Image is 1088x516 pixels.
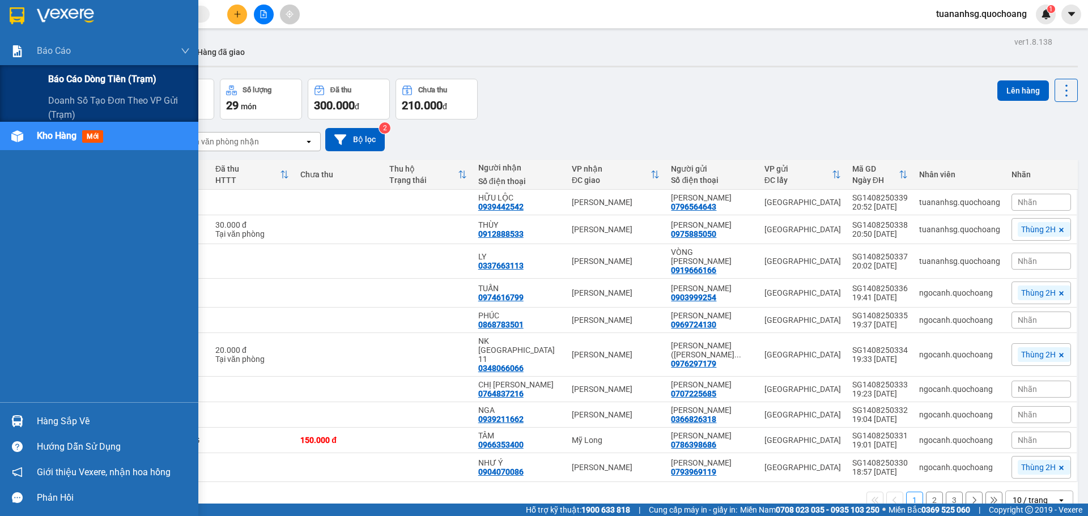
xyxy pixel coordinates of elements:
[671,467,716,476] div: 0793969119
[847,160,913,190] th: Toggle SortBy
[734,350,741,359] span: ...
[764,164,832,173] div: VP gửi
[135,35,226,49] div: HỮU LỘC
[759,160,847,190] th: Toggle SortBy
[188,39,254,66] button: Hàng đã giao
[1066,9,1077,19] span: caret-down
[280,5,300,24] button: aim
[852,193,908,202] div: SG1408250339
[764,288,841,297] div: [GEOGRAPHIC_DATA]
[764,257,841,266] div: [GEOGRAPHIC_DATA]
[1018,436,1037,445] span: Nhãn
[37,465,171,479] span: Giới thiệu Vexere, nhận hoa hồng
[37,130,76,141] span: Kho hàng
[11,415,23,427] img: warehouse-icon
[478,163,560,172] div: Người nhận
[919,410,1000,419] div: ngocanh.quochoang
[671,389,716,398] div: 0707225685
[572,198,660,207] div: [PERSON_NAME]
[215,355,289,364] div: Tại văn phòng
[478,311,560,320] div: PHÚC
[443,102,447,111] span: đ
[572,164,651,173] div: VP nhận
[919,257,1000,266] div: tuananhsg.quochoang
[671,229,716,238] div: 0975885050
[286,10,294,18] span: aim
[478,177,560,186] div: Số điện thoại
[1018,198,1037,207] span: Nhãn
[1018,410,1037,419] span: Nhãn
[764,436,841,445] div: [GEOGRAPHIC_DATA]
[478,220,560,229] div: THÙY
[852,229,908,238] div: 20:50 [DATE]
[919,463,1000,472] div: ngocanh.quochoang
[210,160,295,190] th: Toggle SortBy
[764,385,841,394] div: [GEOGRAPHIC_DATA]
[1049,5,1053,13] span: 1
[572,257,660,266] div: [PERSON_NAME]
[927,7,1036,21] span: tuananhsg.quochoang
[11,130,23,142] img: warehouse-icon
[671,284,753,293] div: NGUYỄN XUÂN THIỆN
[919,350,1000,359] div: ngocanh.quochoang
[1011,170,1071,179] div: Nhãn
[852,252,908,261] div: SG1408250337
[402,99,443,112] span: 210.000
[671,220,753,229] div: PHAN THỊ THÙY
[10,65,127,105] div: 201 THÔNG NHẤT, [GEOGRAPHIC_DATA], [GEOGRAPHIC_DATA]
[478,458,560,467] div: NHƯ Ý
[325,128,385,151] button: Bộ lọc
[852,311,908,320] div: SG1408250335
[581,505,630,514] strong: 1900 633 818
[10,7,24,24] img: logo-vxr
[671,248,753,266] div: VÒNG NGỌC VÂN
[764,410,841,419] div: [GEOGRAPHIC_DATA]
[181,136,259,147] div: Chọn văn phòng nhận
[478,431,560,440] div: TÂM
[572,410,660,419] div: [PERSON_NAME]
[764,463,841,472] div: [GEOGRAPHIC_DATA]
[10,10,127,35] div: [GEOGRAPHIC_DATA]
[671,202,716,211] div: 0796564643
[649,504,737,516] span: Cung cấp máy in - giấy in:
[852,164,899,173] div: Mã GD
[852,380,908,389] div: SG1408250333
[12,441,23,452] span: question-circle
[478,467,524,476] div: 0904070086
[82,130,103,143] span: mới
[852,440,908,449] div: 19:01 [DATE]
[478,389,524,398] div: 0764837216
[572,436,660,445] div: Mỹ Long
[478,261,524,270] div: 0337663113
[764,225,841,234] div: [GEOGRAPHIC_DATA]
[572,385,660,394] div: [PERSON_NAME]
[906,492,923,509] button: 1
[671,176,753,185] div: Số điện thoại
[478,193,560,202] div: HỮU LỘC
[572,288,660,297] div: [PERSON_NAME]
[1057,496,1066,505] svg: open
[852,261,908,270] div: 20:02 [DATE]
[1013,494,1048,506] div: 10 / trang
[226,99,239,112] span: 29
[300,436,378,445] div: 150.000 đ
[478,364,524,373] div: 0348066066
[919,385,1000,394] div: ngocanh.quochoang
[946,492,963,509] button: 3
[671,293,716,302] div: 0903999254
[852,415,908,424] div: 19:04 [DATE]
[926,492,943,509] button: 2
[671,380,753,389] div: BÙI MẠNH TIẾN
[852,320,908,329] div: 19:37 [DATE]
[1018,315,1037,325] span: Nhãn
[852,284,908,293] div: SG1408250336
[233,10,241,18] span: plus
[12,492,23,503] span: message
[1021,462,1056,472] span: Thùng 2H
[241,102,257,111] span: món
[671,458,753,467] div: ĐỖ MINH SƠN
[1047,5,1055,13] sup: 1
[181,46,190,56] span: down
[48,72,156,86] span: Báo cáo dòng tiền (trạm)
[671,164,753,173] div: Người gửi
